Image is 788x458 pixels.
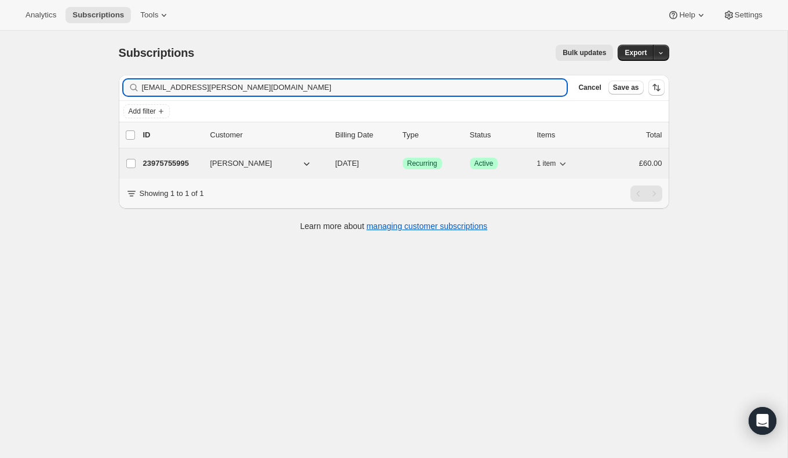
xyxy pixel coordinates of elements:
input: Filter subscribers [142,79,567,96]
button: [PERSON_NAME] [203,154,319,173]
span: £60.00 [639,159,662,168]
span: Subscriptions [72,10,124,20]
span: Export [625,48,647,57]
span: Bulk updates [563,48,606,57]
span: Save as [613,83,639,92]
p: Status [470,129,528,141]
button: 1 item [537,155,569,172]
button: Subscriptions [65,7,131,23]
div: Type [403,129,461,141]
div: IDCustomerBilling DateTypeStatusItemsTotal [143,129,662,141]
p: 23975755995 [143,158,201,169]
div: 23975755995[PERSON_NAME][DATE]SuccessRecurringSuccessActive1 item£60.00 [143,155,662,172]
button: Analytics [19,7,63,23]
nav: Pagination [630,186,662,202]
button: Save as [608,81,644,94]
span: Recurring [407,159,437,168]
span: Analytics [25,10,56,20]
a: managing customer subscriptions [366,221,487,231]
button: Settings [716,7,769,23]
span: Tools [140,10,158,20]
button: Bulk updates [556,45,613,61]
span: Add filter [129,107,156,116]
p: Billing Date [335,129,393,141]
p: Learn more about [300,220,487,232]
p: ID [143,129,201,141]
button: Help [661,7,713,23]
span: Cancel [578,83,601,92]
button: Sort the results [648,79,665,96]
span: Settings [735,10,763,20]
span: Active [475,159,494,168]
button: Export [618,45,654,61]
p: Showing 1 to 1 of 1 [140,188,204,199]
button: Cancel [574,81,605,94]
div: Items [537,129,595,141]
button: Add filter [123,104,170,118]
span: 1 item [537,159,556,168]
span: [DATE] [335,159,359,168]
span: [PERSON_NAME] [210,158,272,169]
p: Customer [210,129,326,141]
span: Help [679,10,695,20]
span: Subscriptions [119,46,195,59]
div: Open Intercom Messenger [749,407,776,435]
p: Total [646,129,662,141]
button: Tools [133,7,177,23]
